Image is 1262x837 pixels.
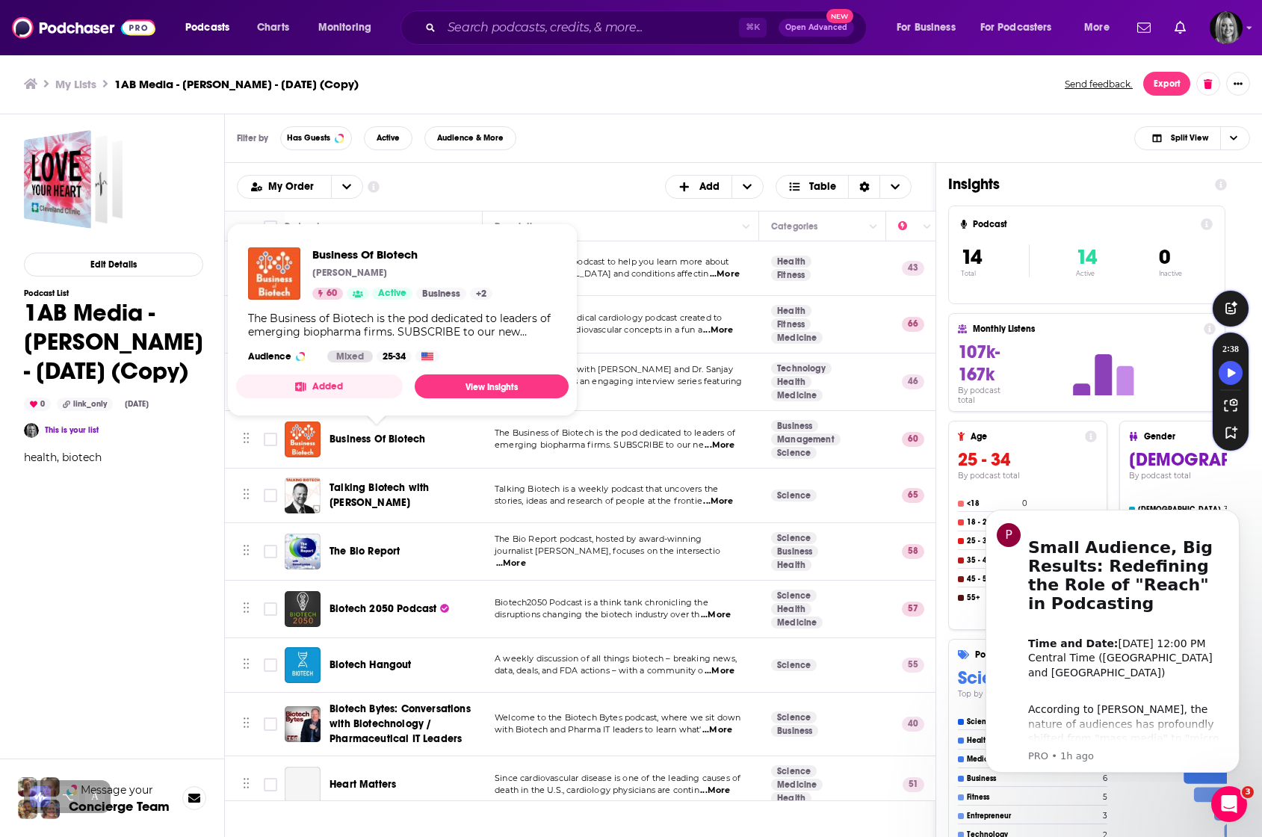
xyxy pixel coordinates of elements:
h3: Audience [248,350,315,362]
p: 40 [902,717,924,732]
h4: By podcast total [958,471,1097,481]
span: heart and [MEDICAL_DATA] and conditions affectin [495,268,708,279]
span: Toggle select row [264,433,277,446]
span: For Business [897,17,956,38]
a: Show notifications dropdown [1169,15,1192,40]
a: This is your list [45,425,99,435]
a: Biotech Bytes: Conversations with Biotechnology / Pharmaceutical IT Leaders [330,702,477,747]
a: Show notifications dropdown [1131,15,1157,40]
p: Active [1076,270,1097,277]
a: Health [771,376,811,388]
div: link_only [57,398,113,411]
img: Business Of Biotech [248,247,300,300]
h4: Podcast [973,219,1195,229]
a: Business [771,546,818,558]
a: Science [771,765,817,777]
img: Biotech 2050 Podcast [285,591,321,627]
input: Search podcasts, credits, & more... [442,16,739,40]
a: Science [771,447,817,459]
span: 107k-167k [958,341,1000,386]
button: Active [364,126,412,150]
a: Health [771,256,811,268]
h4: Age [971,431,1079,442]
p: 58 [902,544,924,559]
p: 57 [902,602,924,617]
a: Technology [771,362,832,374]
span: Split View [1171,134,1208,142]
img: Jon Profile [18,800,37,819]
span: Table [809,182,836,192]
span: ...More [705,665,734,677]
a: +2 [470,288,492,300]
h2: Choose List sort [237,175,363,199]
img: katie52574 [24,423,39,438]
a: Charts [247,16,298,40]
a: Talking Biotech with [PERSON_NAME] [330,481,477,510]
span: Podcasts [185,17,229,38]
span: Add [699,182,720,192]
a: 1AB Media - Clive Meanwell - Oct 2, 2025 (Copy) [24,130,123,229]
span: Message your [81,782,153,797]
h2: Choose View [776,175,912,199]
button: Choose View [1134,126,1250,150]
span: Biotech Bytes: Conversations with Biotechnology / Pharmaceutical IT Leaders [330,702,471,745]
button: Move [241,484,251,507]
a: Business Of Biotech [312,247,492,262]
span: ...More [496,558,526,569]
a: Business Of Biotech [330,432,425,447]
img: Podchaser - Follow, Share and Rate Podcasts [12,13,155,42]
div: 0 [24,398,51,411]
span: ...More [703,495,733,507]
a: Health [771,792,811,804]
span: New [826,9,853,23]
h3: Podcast List [24,288,203,298]
button: Column Actions [918,217,936,235]
span: [PERSON_NAME] is an engaging interview series featuring w [495,376,742,398]
h3: Concierge Team [69,799,170,814]
p: Inactive [1159,270,1182,277]
a: Business [771,725,818,737]
img: Biotech Bytes: Conversations with Biotechnology / Pharmaceutical IT Leaders [285,706,321,742]
a: Science [771,590,817,602]
span: AI and Healthcare—with [PERSON_NAME] and Dr. Sanjay [495,364,733,374]
a: Health [771,603,811,615]
span: Biotech2050 Podcast is a think tank chronicling the [495,597,708,608]
span: Talking Biotech with [PERSON_NAME] [330,481,429,509]
button: Has Guests [280,126,352,150]
a: Heart Matters [330,777,396,792]
span: Cardionerds is a medical cardiology podcast created to [495,312,722,323]
img: Biotech Hangout [285,647,321,683]
p: 60 [902,432,924,447]
span: More [1084,17,1110,38]
span: Toggle select row [264,778,277,791]
span: Active [378,286,406,301]
button: Send feedback. [1060,78,1137,90]
div: 25-34 [377,350,412,362]
span: data, deals, and FDA actions – with a community o [495,665,703,676]
h1: Insights [948,175,1203,194]
a: Heart Matters [285,767,321,803]
span: Active [377,134,400,142]
a: The Bio Report [285,534,321,569]
span: Since cardiovascular disease is one of the leading causes of [495,773,740,783]
a: Medicine [771,779,823,791]
h3: 25 - 34 [958,448,1097,471]
a: Management [771,433,841,445]
button: Column Actions [864,217,882,235]
a: Biotech Hangout [330,658,412,673]
a: My Lists [55,77,96,91]
div: Mixed [327,350,373,362]
span: health, biotech [24,451,102,464]
img: Business Of Biotech [285,421,321,457]
span: Toggle select row [264,602,277,616]
iframe: Intercom live chat [1211,786,1247,822]
a: Fitness [771,269,811,281]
